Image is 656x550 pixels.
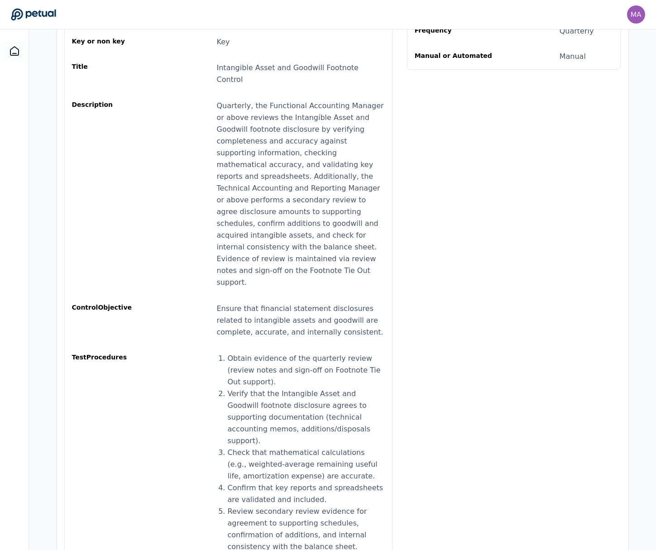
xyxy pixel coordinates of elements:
div: control Objective [72,303,159,338]
a: Go to Dashboard [11,8,56,21]
a: Dashboard [4,40,25,62]
div: Key [217,37,230,48]
div: Manual [560,51,586,62]
div: Key or non key [72,37,159,48]
div: Description [72,100,159,288]
span: Intangible Asset and Goodwill Footnote Control [217,63,359,84]
li: Check that mathematical calculations (e.g., weighted-average remaining useful life, amortization ... [228,447,385,482]
div: Quarterly, the Functional Accounting Manager or above reviews the Intangible Asset and Goodwill f... [217,100,385,288]
img: martin.preedy@reddit.com [627,5,645,24]
li: Obtain evidence of the quarterly review (review notes and sign-off on Footnote Tie Out support). [228,353,385,388]
div: Manual or Automated [415,51,502,62]
li: Confirm that key reports and spreadsheets are validated and included. [228,482,385,506]
div: Title [72,62,159,86]
div: Ensure that financial statement disclosures related to intangible assets and goodwill are complet... [217,303,385,338]
li: Verify that the Intangible Asset and Goodwill footnote disclosure agrees to supporting documentat... [228,388,385,447]
div: Quarterly [560,26,594,37]
div: Frequency [415,26,502,37]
